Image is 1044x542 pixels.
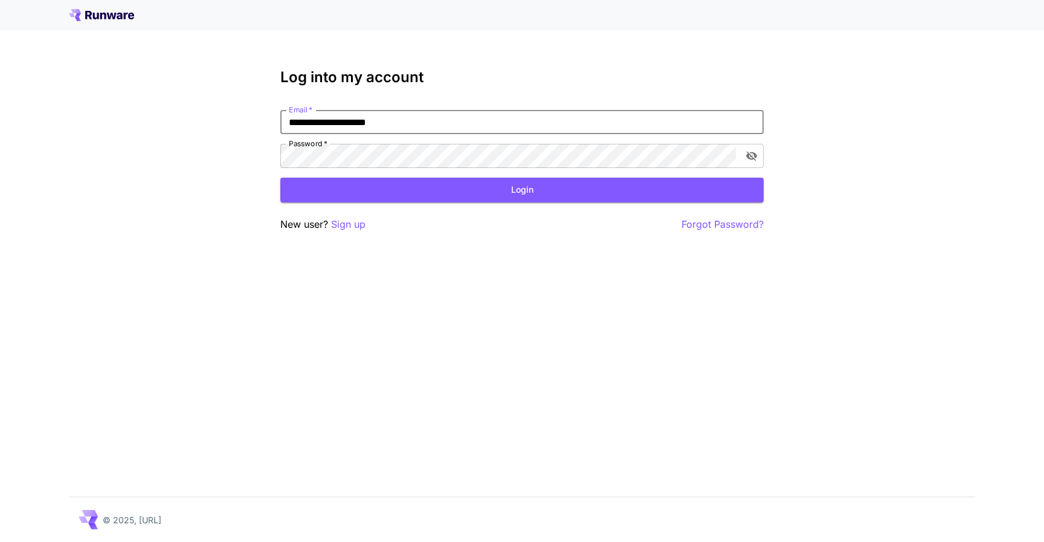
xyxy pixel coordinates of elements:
label: Password [289,138,327,149]
label: Email [289,105,312,115]
button: Login [280,178,764,202]
p: © 2025, [URL] [103,514,161,526]
button: Forgot Password? [681,217,764,232]
button: Sign up [331,217,366,232]
p: New user? [280,217,366,232]
button: toggle password visibility [741,145,762,167]
h3: Log into my account [280,69,764,86]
